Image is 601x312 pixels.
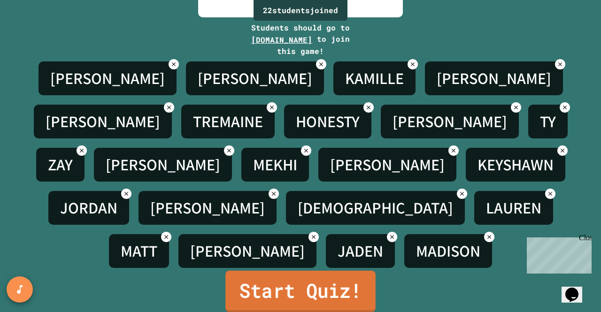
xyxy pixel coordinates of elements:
h4: [DEMOGRAPHIC_DATA] [298,198,453,218]
h4: MATT [121,241,157,261]
h4: TY [540,112,556,131]
a: Start Quiz! [225,271,376,312]
div: Students should go to to join this game! [242,22,359,57]
h4: [PERSON_NAME] [330,155,445,175]
h4: MEKHI [253,155,297,175]
h4: [PERSON_NAME] [198,68,312,88]
h4: KEYSHAWN [478,155,554,175]
h4: HONESTY [296,112,360,131]
h4: MADISON [416,241,480,261]
h4: [PERSON_NAME] [46,112,160,131]
h4: [PERSON_NAME] [393,112,507,131]
button: SpeedDial basic example [7,276,33,303]
h4: ZAY [48,155,73,175]
h4: TREMAINE [193,112,263,131]
h4: JORDAN [60,198,117,218]
span: [DOMAIN_NAME] [251,35,312,45]
h4: [PERSON_NAME] [150,198,265,218]
div: Chat with us now!Close [4,4,65,60]
iframe: chat widget [562,274,592,303]
h4: [PERSON_NAME] [106,155,220,175]
h4: JADEN [338,241,383,261]
h4: [PERSON_NAME] [190,241,305,261]
h4: KAMILLE [345,68,404,88]
h4: LAUREN [486,198,541,218]
iframe: chat widget [523,234,592,274]
h4: [PERSON_NAME] [50,68,165,88]
h4: [PERSON_NAME] [437,68,551,88]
